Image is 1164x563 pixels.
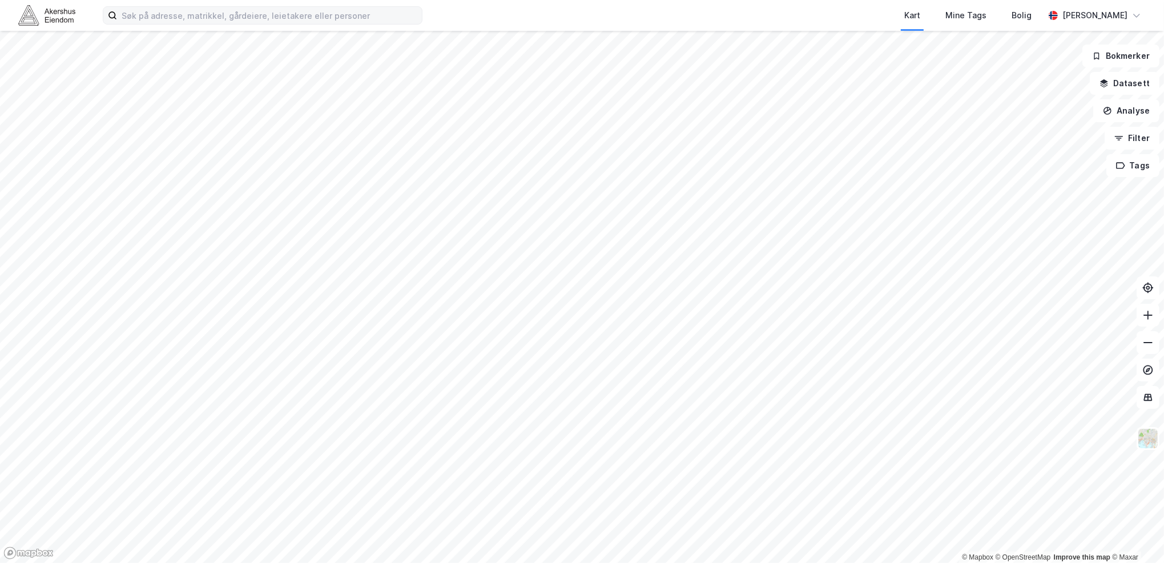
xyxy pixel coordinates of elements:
[1137,428,1159,449] img: Z
[1090,72,1159,95] button: Datasett
[1062,9,1127,22] div: [PERSON_NAME]
[1106,154,1159,177] button: Tags
[945,9,986,22] div: Mine Tags
[1012,9,1032,22] div: Bolig
[1082,45,1159,67] button: Bokmerker
[1107,508,1164,563] iframe: Chat Widget
[1107,508,1164,563] div: Kontrollprogram for chat
[117,7,422,24] input: Søk på adresse, matrikkel, gårdeiere, leietakere eller personer
[1093,99,1159,122] button: Analyse
[962,553,993,561] a: Mapbox
[1054,553,1110,561] a: Improve this map
[1105,127,1159,150] button: Filter
[18,5,75,25] img: akershus-eiendom-logo.9091f326c980b4bce74ccdd9f866810c.svg
[3,546,54,560] a: Mapbox homepage
[996,553,1051,561] a: OpenStreetMap
[904,9,920,22] div: Kart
